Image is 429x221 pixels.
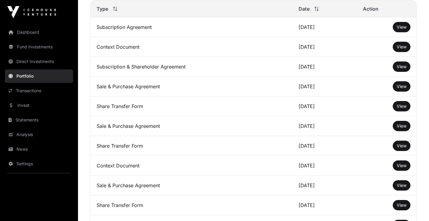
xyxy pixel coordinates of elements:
td: Subscription Agreement [90,17,292,37]
a: View [397,163,406,169]
span: View [397,202,406,208]
td: Context Document [90,37,292,57]
span: Type [97,5,108,12]
td: [DATE] [292,156,357,176]
a: View [397,182,406,188]
td: [DATE] [292,176,357,195]
iframe: Chat Widget [399,192,429,221]
a: Transactions [5,84,73,97]
a: View [397,123,406,129]
a: View [397,64,406,70]
button: View [393,42,410,52]
td: [DATE] [292,57,357,77]
a: Invest [5,99,73,112]
a: View [397,83,406,89]
button: View [393,200,410,210]
img: Icehouse Ventures Logo [7,6,56,18]
a: Analysis [5,128,73,141]
button: View [393,160,410,171]
td: [DATE] [292,195,357,215]
span: View [397,183,406,188]
span: View [397,143,406,148]
button: View [393,101,410,111]
td: Sale & Purchase Agreement [90,77,292,96]
a: View [397,103,406,109]
span: View [397,103,406,109]
button: View [393,81,410,92]
button: View [393,180,410,191]
td: Share Transfer Form [90,96,292,116]
td: Context Document [90,156,292,176]
td: [DATE] [292,37,357,57]
td: [DATE] [292,96,357,116]
a: Portfolio [5,69,73,83]
a: Settings [5,157,73,170]
td: [DATE] [292,17,357,37]
button: View [393,61,410,72]
td: Share Transfer Form [90,136,292,156]
td: [DATE] [292,136,357,156]
a: Statements [5,113,73,127]
td: Share Transfer Form [90,195,292,215]
span: Action [363,5,378,12]
td: Sale & Purchase Agreement [90,176,292,195]
a: Fund Investments [5,40,73,54]
span: View [397,84,406,89]
td: Sale & Purchase Agreement [90,116,292,136]
td: [DATE] [292,77,357,96]
span: View [397,64,406,69]
button: View [393,121,410,131]
a: View [397,44,406,50]
span: View [397,44,406,49]
span: Date [299,5,310,12]
span: View [397,163,406,168]
button: View [393,141,410,151]
a: View [397,24,406,30]
button: View [393,22,410,32]
a: View [397,202,406,208]
a: View [397,143,406,149]
a: News [5,142,73,156]
td: Subscription & Shareholder Agreement [90,57,292,77]
a: Dashboard [5,26,73,39]
td: [DATE] [292,116,357,136]
a: Direct Investments [5,55,73,68]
